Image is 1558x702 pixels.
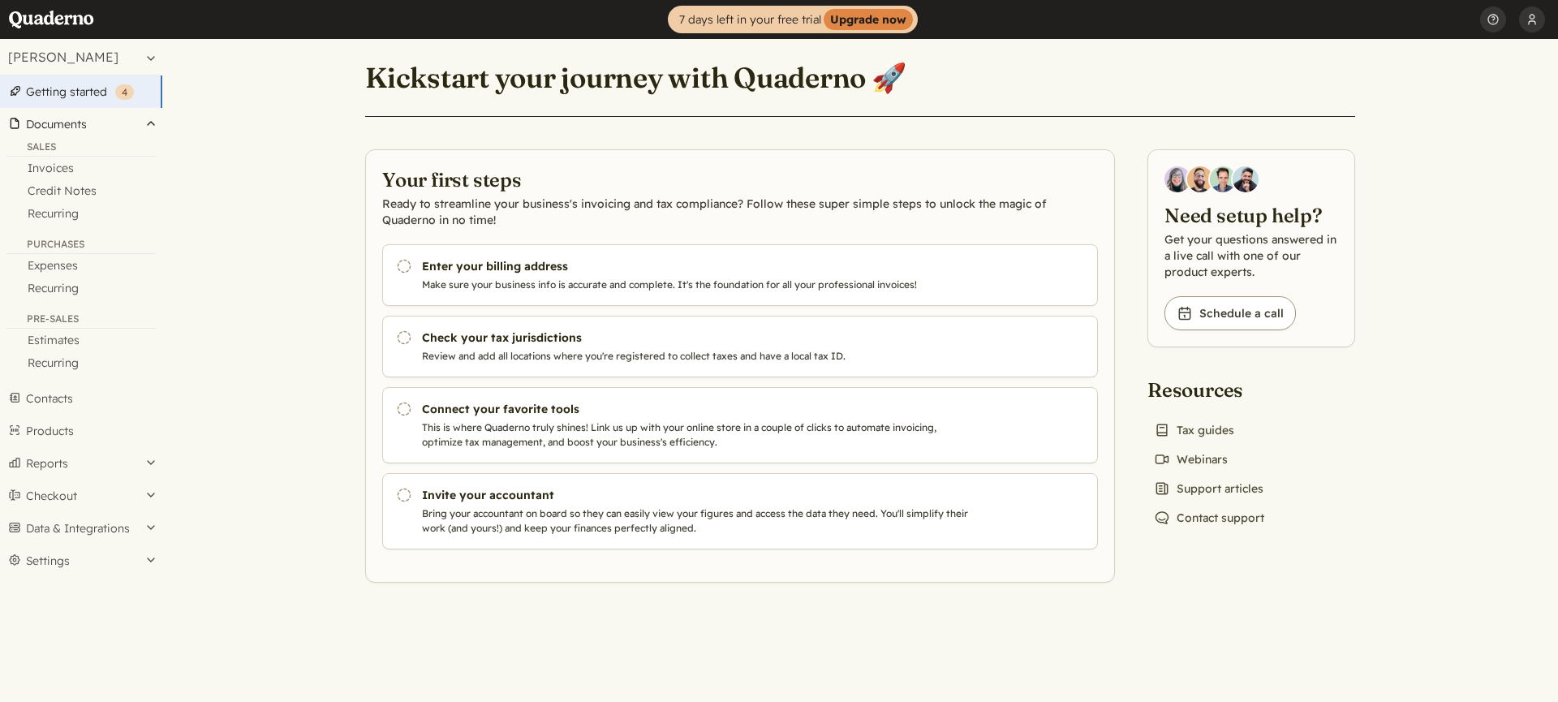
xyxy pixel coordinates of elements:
a: Enter your billing address Make sure your business info is accurate and complete. It's the founda... [382,244,1098,306]
strong: Upgrade now [824,9,913,30]
a: 7 days left in your free trialUpgrade now [668,6,918,33]
h1: Kickstart your journey with Quaderno 🚀 [365,60,906,96]
p: Review and add all locations where you're registered to collect taxes and have a local tax ID. [422,349,975,364]
span: 4 [122,86,127,98]
h2: Need setup help? [1164,202,1338,228]
p: Make sure your business info is accurate and complete. It's the foundation for all your professio... [422,278,975,292]
div: Purchases [6,238,156,254]
h2: Your first steps [382,166,1098,192]
div: Pre-Sales [6,312,156,329]
p: Get your questions answered in a live call with one of our product experts. [1164,231,1338,280]
img: Diana Carrasco, Account Executive at Quaderno [1164,166,1190,192]
img: Jairo Fumero, Account Executive at Quaderno [1187,166,1213,192]
p: Ready to streamline your business's invoicing and tax compliance? Follow these super simple steps... [382,196,1098,228]
a: Invite your accountant Bring your accountant on board so they can easily view your figures and ac... [382,473,1098,549]
img: Ivo Oltmans, Business Developer at Quaderno [1210,166,1236,192]
a: Schedule a call [1164,296,1296,330]
h3: Enter your billing address [422,258,975,274]
a: Tax guides [1147,419,1241,441]
a: Support articles [1147,477,1270,500]
h3: Check your tax jurisdictions [422,329,975,346]
div: Sales [6,140,156,157]
img: Javier Rubio, DevRel at Quaderno [1233,166,1259,192]
a: Webinars [1147,448,1234,471]
h2: Resources [1147,377,1271,403]
a: Contact support [1147,506,1271,529]
p: Bring your accountant on board so they can easily view your figures and access the data they need... [422,506,975,536]
a: Check your tax jurisdictions Review and add all locations where you're registered to collect taxe... [382,316,1098,377]
h3: Invite your accountant [422,487,975,503]
a: Connect your favorite tools This is where Quaderno truly shines! Link us up with your online stor... [382,387,1098,463]
p: This is where Quaderno truly shines! Link us up with your online store in a couple of clicks to a... [422,420,975,450]
h3: Connect your favorite tools [422,401,975,417]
